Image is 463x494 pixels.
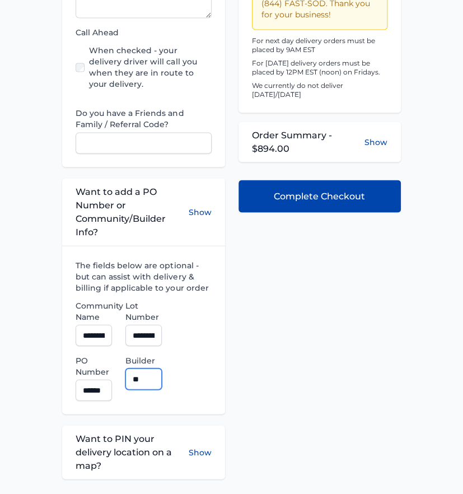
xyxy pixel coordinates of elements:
[76,108,211,130] label: Do you have a Friends and Family / Referral Code?
[76,185,188,239] span: Want to add a PO Number or Community/Builder Info?
[252,128,364,155] span: Order Summary - $894.00
[76,432,188,472] span: Want to PIN your delivery location on a map?
[125,355,162,366] label: Builder
[238,180,401,212] button: Complete Checkout
[252,36,387,54] p: For next day delivery orders must be placed by 9AM EST
[125,300,162,322] label: Lot Number
[89,45,211,90] label: When checked - your delivery driver will call you when they are in route to your delivery.
[274,189,365,203] span: Complete Checkout
[189,432,212,472] button: Show
[252,81,387,99] p: We currently do not deliver [DATE]/[DATE]
[76,259,211,293] label: The fields below are optional - but can assist with delivery & billing if applicable to your order
[364,136,387,147] button: Show
[76,300,112,322] label: Community Name
[76,27,211,38] label: Call Ahead
[76,355,112,377] label: PO Number
[189,185,212,239] button: Show
[252,59,387,77] p: For [DATE] delivery orders must be placed by 12PM EST (noon) on Fridays.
